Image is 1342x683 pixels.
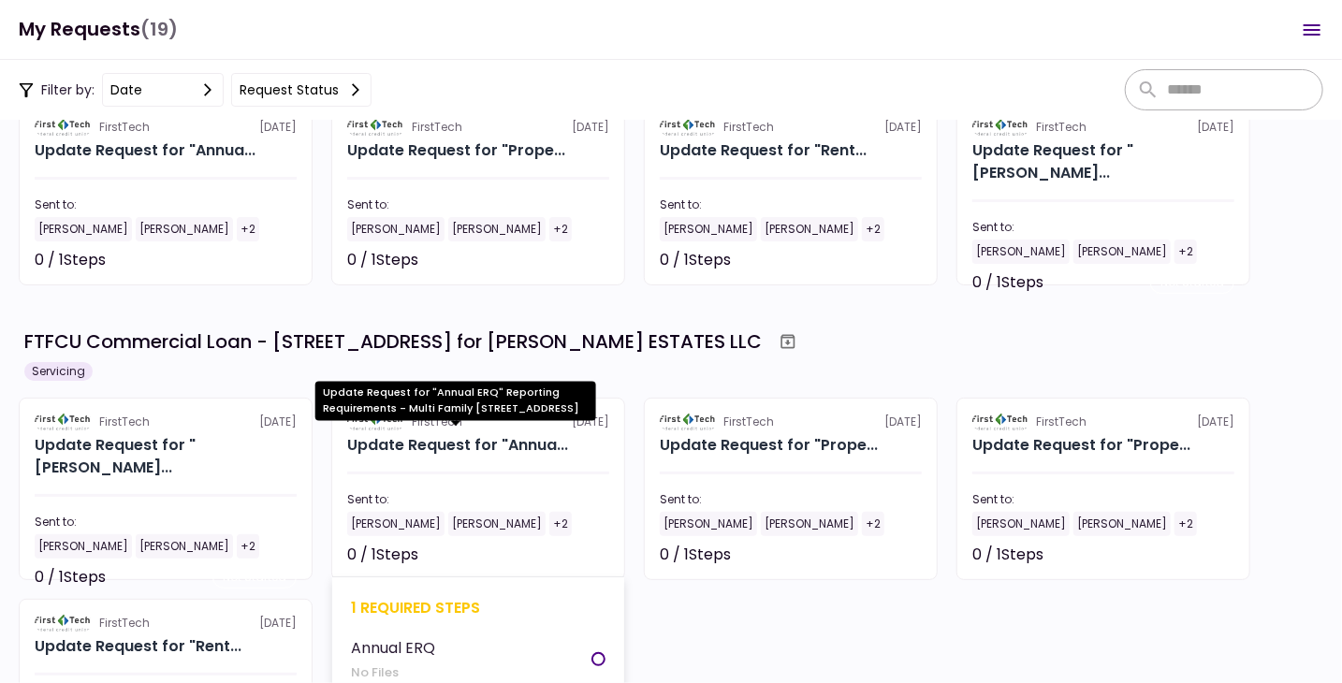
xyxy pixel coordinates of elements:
[35,615,297,632] div: [DATE]
[761,217,858,241] div: [PERSON_NAME]
[347,119,609,136] div: [DATE]
[972,271,1043,294] div: 0 / 1 Steps
[35,414,297,430] div: [DATE]
[347,512,445,536] div: [PERSON_NAME]
[35,635,241,658] div: Update Request for "Rent Roll" Reporting Requirements - Multi Family 1929 Bluff Rd Unit 178 Colum...
[972,219,1234,236] div: Sent to:
[110,80,142,100] div: date
[1174,240,1197,264] div: +2
[35,196,297,213] div: Sent to:
[761,512,858,536] div: [PERSON_NAME]
[1037,119,1087,136] div: FirstTech
[1037,414,1087,430] div: FirstTech
[136,534,233,559] div: [PERSON_NAME]
[660,414,717,430] img: Partner logo
[35,119,92,136] img: Partner logo
[660,139,867,162] div: Update Request for "Rent Roll" Reporting Requirements - Multi Family 1929 Bluff Rd Unit 182 Colum...
[838,544,922,566] div: Not started
[35,566,106,589] div: 0 / 1 Steps
[972,414,1234,430] div: [DATE]
[724,414,775,430] div: FirstTech
[35,139,255,162] div: Update Request for "Annual ERQ" Reporting Requirements - Multi Family 1929 Bluff Rd Unit 182 Colu...
[19,73,372,107] div: Filter by:
[972,491,1234,508] div: Sent to:
[549,217,572,241] div: +2
[660,434,878,457] div: Update Request for "Property Operating Statements- Year End" Reporting Requirements - Multi Famil...
[972,512,1070,536] div: [PERSON_NAME]
[525,544,609,566] div: Not started
[35,514,297,530] div: Sent to:
[771,325,805,358] button: Archive workflow
[660,512,757,536] div: [PERSON_NAME]
[351,596,605,619] div: 1 required steps
[347,139,565,162] div: Update Request for "Property Operating Statements- Year End" Reporting Requirements - Multi Famil...
[660,544,731,566] div: 0 / 1 Steps
[351,636,435,660] div: Annual ERQ
[862,217,884,241] div: +2
[136,217,233,241] div: [PERSON_NAME]
[412,119,462,136] div: FirstTech
[660,414,922,430] div: [DATE]
[660,491,922,508] div: Sent to:
[972,240,1070,264] div: [PERSON_NAME]
[1073,512,1171,536] div: [PERSON_NAME]
[549,512,572,536] div: +2
[448,217,546,241] div: [PERSON_NAME]
[99,615,150,632] div: FirstTech
[35,217,132,241] div: [PERSON_NAME]
[231,73,372,107] button: Request status
[347,217,445,241] div: [PERSON_NAME]
[525,249,609,271] div: Not started
[35,249,106,271] div: 0 / 1 Steps
[1150,271,1234,294] div: Not started
[972,434,1190,457] div: Update Request for "Property Operating Statements - Year to Date" Reporting Requirements - Multi ...
[660,119,717,136] img: Partner logo
[972,119,1234,136] div: [DATE]
[347,491,609,508] div: Sent to:
[347,544,418,566] div: 0 / 1 Steps
[24,362,93,381] div: Servicing
[660,217,757,241] div: [PERSON_NAME]
[862,512,884,536] div: +2
[1290,7,1335,52] button: Open menu
[237,534,259,559] div: +2
[35,119,297,136] div: [DATE]
[1174,512,1197,536] div: +2
[35,414,92,430] img: Partner logo
[102,73,224,107] button: date
[448,512,546,536] div: [PERSON_NAME]
[315,382,596,421] div: Update Request for "Annual ERQ" Reporting Requirements - Multi Family [STREET_ADDRESS]
[35,534,132,559] div: [PERSON_NAME]
[1073,240,1171,264] div: [PERSON_NAME]
[35,434,297,479] div: Update Request for "Financial Statement Year to Date" Reporting Requirements - Borrower Carl Esta...
[972,139,1234,184] div: Update Request for "Financial Statement Year to Date" Reporting Requirements - Borrower Carl Esta...
[24,327,762,356] div: FTFCU Commercial Loan - [STREET_ADDRESS] for [PERSON_NAME] ESTATES LLC
[140,10,178,49] span: (19)
[237,217,259,241] div: +2
[724,119,775,136] div: FirstTech
[99,119,150,136] div: FirstTech
[1150,544,1234,566] div: Not started
[347,196,609,213] div: Sent to:
[212,249,297,271] div: Not started
[347,249,418,271] div: 0 / 1 Steps
[972,119,1029,136] img: Partner logo
[347,119,404,136] img: Partner logo
[660,196,922,213] div: Sent to:
[19,10,178,49] h1: My Requests
[838,249,922,271] div: Not started
[660,249,731,271] div: 0 / 1 Steps
[99,414,150,430] div: FirstTech
[660,119,922,136] div: [DATE]
[972,544,1043,566] div: 0 / 1 Steps
[347,434,568,457] div: Update Request for "Annual ERQ" Reporting Requirements - Multi Family 1929 Bluff Rd Unit 178 Colu...
[972,414,1029,430] img: Partner logo
[212,566,297,589] div: Not started
[35,615,92,632] img: Partner logo
[351,663,435,682] div: No Files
